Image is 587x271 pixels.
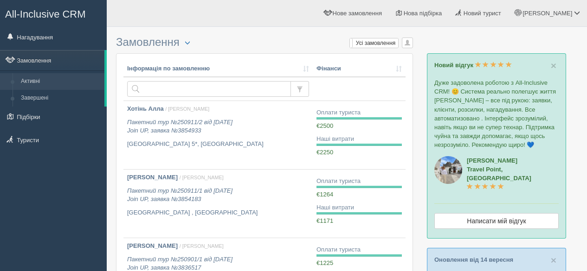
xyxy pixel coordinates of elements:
[127,187,232,203] i: Пакетний тур №250911/1 від [DATE] Join UP, заявка №3854183
[316,149,333,156] span: €2250
[316,122,333,129] span: €2500
[551,61,556,70] button: Close
[316,191,333,198] span: €1264
[333,10,382,17] span: Нове замовлення
[17,90,104,107] a: Завершені
[127,119,232,134] i: Пакетний тур №250911/2 від [DATE] Join UP, заявка №3854933
[464,10,501,17] span: Новий турист
[551,255,556,265] span: ×
[316,217,333,224] span: €1171
[180,175,224,180] span: / [PERSON_NAME]
[316,259,333,266] span: €1225
[434,62,512,69] a: Новий відгук
[127,64,309,73] a: Інформація по замовленню
[467,157,531,190] a: [PERSON_NAME]Travel Point, [GEOGRAPHIC_DATA]
[123,170,313,238] a: [PERSON_NAME] / [PERSON_NAME] Пакетний тур №250911/1 від [DATE]Join UP, заявка №3854183 [GEOGRAPH...
[434,213,559,229] a: Написати мій відгук
[316,203,402,212] div: Наші витрати
[116,36,413,49] h3: Замовлення
[404,10,442,17] span: Нова підбірка
[123,101,313,169] a: Хотінь Алла / [PERSON_NAME] Пакетний тур №250911/2 від [DATE]Join UP, заявка №3854933 [GEOGRAPHIC...
[5,8,86,20] span: All-Inclusive CRM
[127,174,178,181] b: [PERSON_NAME]
[127,81,291,97] input: Пошук за номером замовлення, ПІБ або паспортом туриста
[551,60,556,71] span: ×
[316,135,402,144] div: Наші витрати
[127,208,309,217] p: [GEOGRAPHIC_DATA] , [GEOGRAPHIC_DATA]
[165,106,209,112] span: / [PERSON_NAME]
[127,242,178,249] b: [PERSON_NAME]
[316,108,402,117] div: Оплати туриста
[350,38,399,48] label: Усі замовлення
[316,246,402,254] div: Оплати туриста
[522,10,572,17] span: [PERSON_NAME]
[316,64,402,73] a: Фінанси
[0,0,106,26] a: All-Inclusive CRM
[551,255,556,265] button: Close
[127,105,164,112] b: Хотінь Алла
[17,73,104,90] a: Активні
[434,256,513,263] a: Оновлення від 14 вересня
[180,243,224,249] span: / [PERSON_NAME]
[127,140,309,149] p: [GEOGRAPHIC_DATA] 5*, [GEOGRAPHIC_DATA]
[316,177,402,186] div: Оплати туриста
[434,78,559,149] p: Дуже задоволена роботою з All-Inclusive CRM! 😊 Система реально полегшує життя [PERSON_NAME] – все...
